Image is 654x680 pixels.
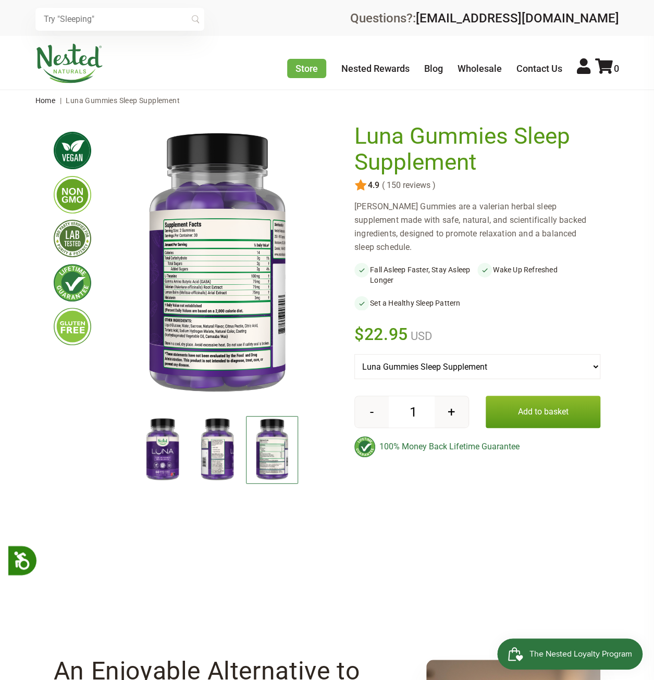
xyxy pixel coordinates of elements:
[354,436,375,457] img: badge-lifetimeguarantee-color.svg
[287,59,326,78] a: Store
[108,123,327,408] img: Luna Gummies Sleep Supplement
[54,486,601,641] iframe: Reviews Widget
[424,63,443,74] a: Blog
[354,323,408,346] span: $22.95
[54,176,91,213] img: gmofree
[341,63,410,74] a: Nested Rewards
[35,96,56,105] a: Home
[416,11,619,26] a: [EMAIL_ADDRESS][DOMAIN_NAME]
[458,63,502,74] a: Wholesale
[614,63,619,74] span: 0
[350,12,619,24] div: Questions?:
[354,123,572,175] h1: Luna Gummies Sleep Supplement
[57,96,64,105] span: |
[354,179,367,192] img: star.svg
[191,416,243,484] img: Luna Gummies Sleep Supplement
[54,308,91,345] img: glutenfree
[379,181,436,190] span: ( 150 reviews )
[54,264,91,301] img: lifetimeguarantee
[66,96,180,105] span: Luna Gummies Sleep Supplement
[35,90,619,111] nav: breadcrumbs
[595,63,619,74] a: 0
[54,220,91,257] img: thirdpartytested
[355,396,389,427] button: -
[516,63,562,74] a: Contact Us
[354,200,600,254] div: [PERSON_NAME] Gummies are a valerian herbal sleep supplement made with safe, natural, and scienti...
[354,262,477,287] li: Fall Asleep Faster, Stay Asleep Longer
[477,262,600,287] li: Wake Up Refreshed
[137,416,189,484] img: Luna Gummies Sleep Supplement
[486,396,600,428] button: Add to basket
[35,8,204,31] input: Try "Sleeping"
[408,330,432,343] span: USD
[35,44,103,83] img: Nested Naturals
[435,396,468,427] button: +
[497,638,644,670] iframe: Button to open loyalty program pop-up
[54,132,91,169] img: vegan
[354,296,477,310] li: Set a Healthy Sleep Pattern
[354,436,600,457] div: 100% Money Back Lifetime Guarantee
[246,416,298,483] img: Luna Gummies Sleep Supplement
[367,181,379,190] span: 4.9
